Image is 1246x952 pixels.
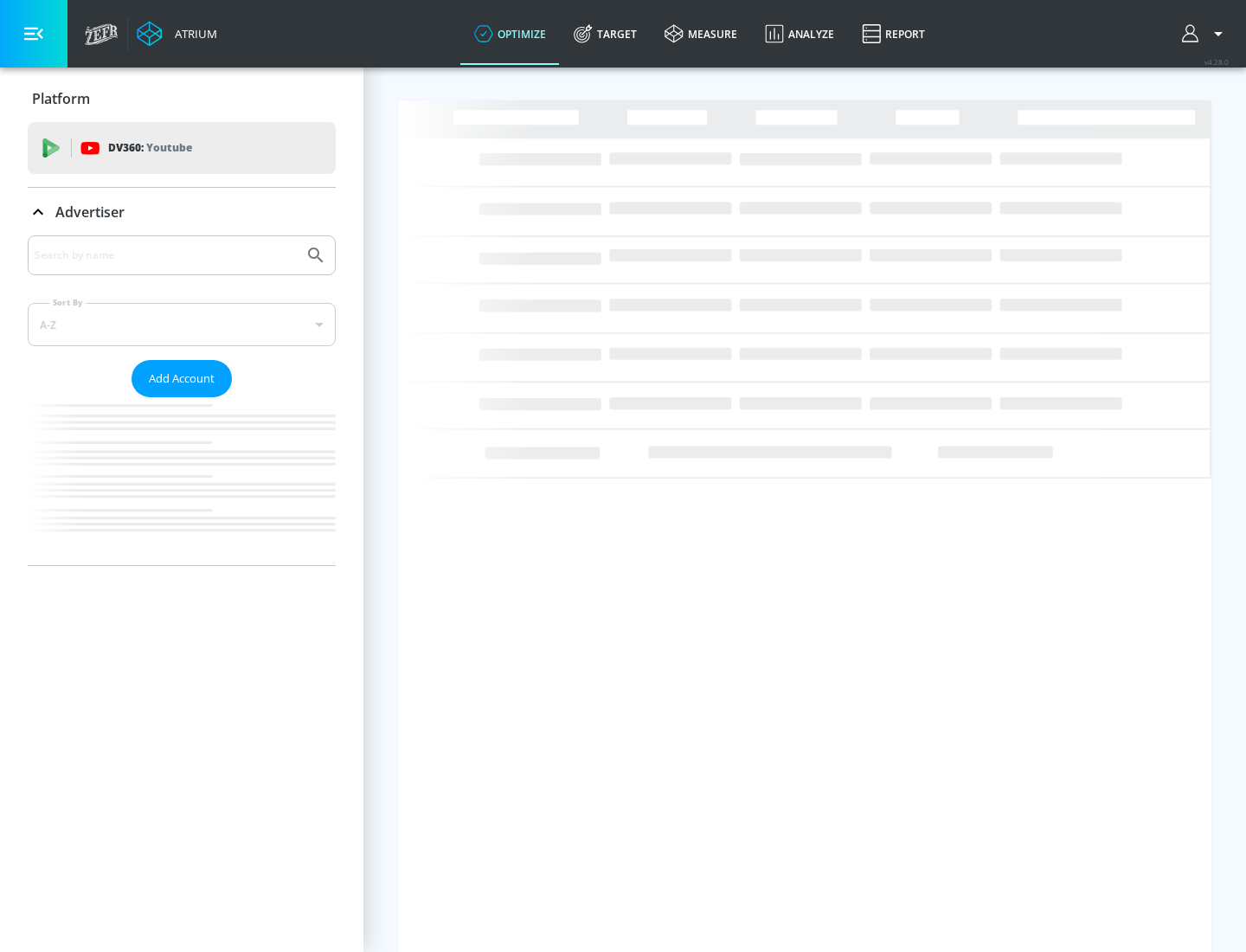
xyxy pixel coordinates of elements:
input: Search by name [35,244,297,267]
a: Analyze [751,3,848,65]
div: Advertiser [28,188,336,236]
a: Atrium [137,21,217,47]
div: DV360: Youtube [28,122,336,174]
a: optimize [460,3,560,65]
a: Report [848,3,939,65]
p: DV360: [108,138,192,158]
p: Advertiser [55,203,125,222]
a: Target [560,3,651,65]
span: Add Account [149,369,215,389]
nav: list of Advertiser [28,397,336,565]
p: Platform [32,89,90,108]
div: Platform [28,74,336,123]
div: A-Z [28,303,336,346]
label: Sort By [49,297,87,308]
div: Advertiser [28,235,336,565]
button: Add Account [132,360,232,397]
p: Youtube [146,138,192,157]
span: v 4.28.0 [1204,57,1229,67]
div: Atrium [168,26,217,42]
a: measure [651,3,751,65]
